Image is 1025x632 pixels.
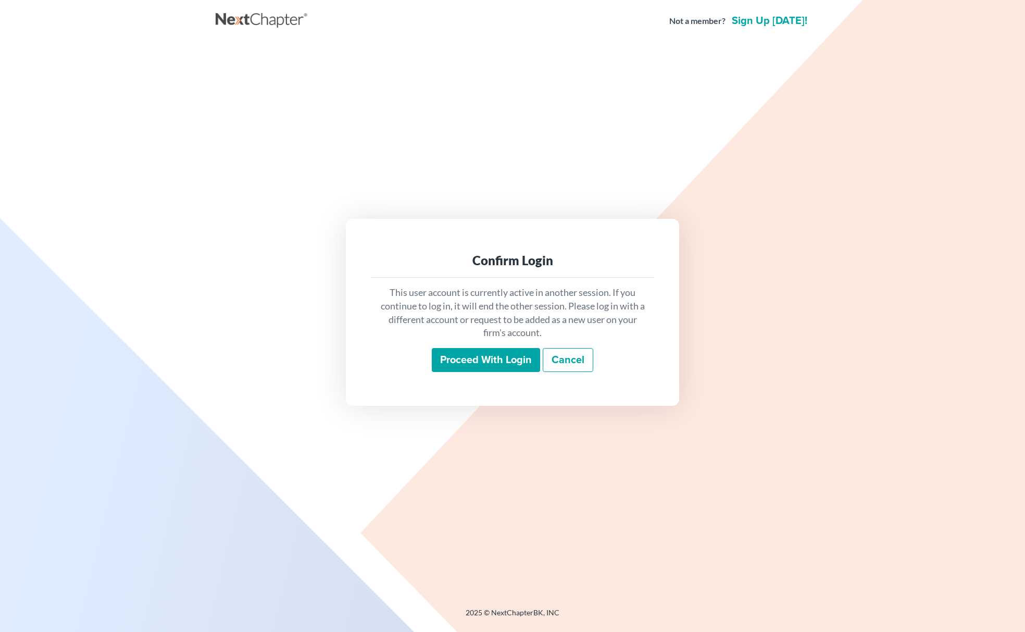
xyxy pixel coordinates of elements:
input: Proceed with login [432,348,540,372]
a: Sign up [DATE]! [730,16,809,26]
a: Cancel [543,348,593,372]
div: 2025 © NextChapterBK, INC [216,608,809,626]
div: Confirm Login [379,252,646,269]
p: This user account is currently active in another session. If you continue to log in, it will end ... [379,286,646,340]
strong: Not a member? [669,15,726,27]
